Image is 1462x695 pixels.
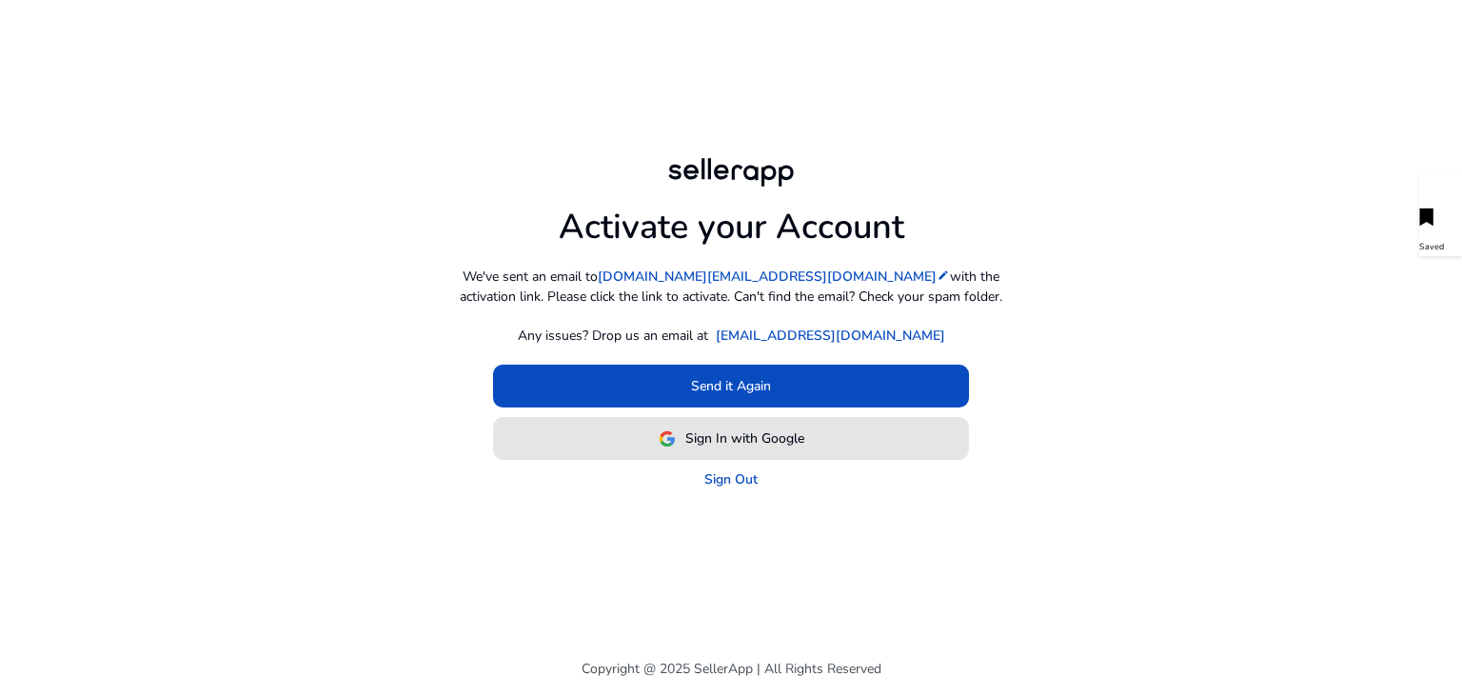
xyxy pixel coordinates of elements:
p: Any issues? Drop us an email at [518,326,708,346]
a: Sign Out [704,469,758,489]
p: We've sent an email to with the activation link. Please click the link to activate. Can't find th... [445,267,1017,307]
span: Saved [1419,241,1444,252]
img: google-logo.svg [659,430,676,447]
button: Sign In with Google [493,417,969,460]
h1: Activate your Account [559,191,904,248]
a: [EMAIL_ADDRESS][DOMAIN_NAME] [716,326,945,346]
img: Saved Icon [1419,208,1433,227]
img: Editorialist Icon [1419,174,1438,196]
span: Sign In with Google [685,428,804,448]
mat-icon: edit [937,268,950,282]
button: Send it Again [493,365,969,407]
span: Send it Again [691,376,771,396]
a: [DOMAIN_NAME][EMAIL_ADDRESS][DOMAIN_NAME] [598,267,950,287]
